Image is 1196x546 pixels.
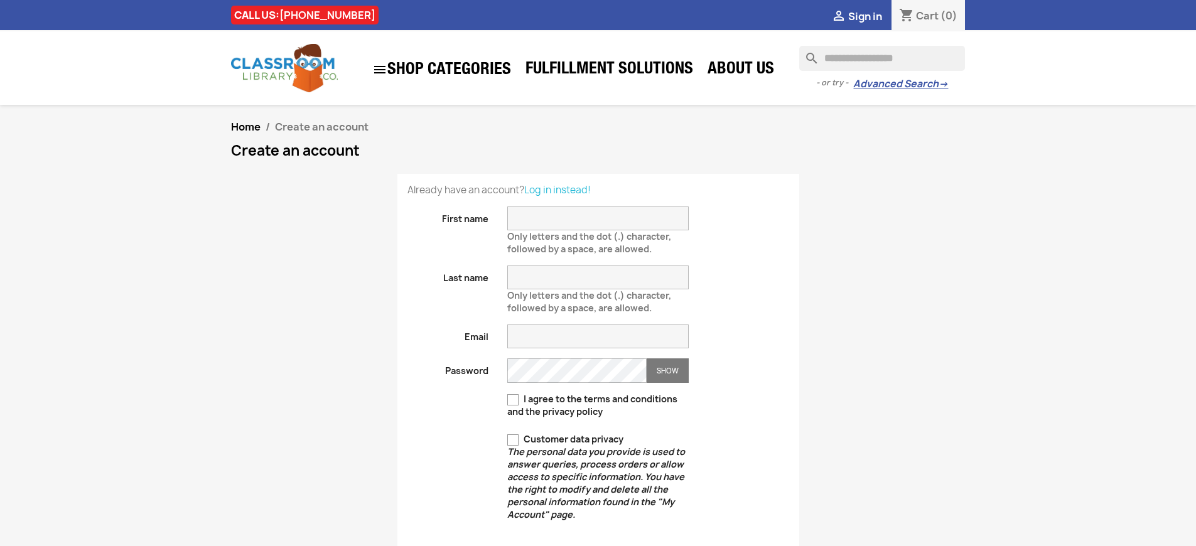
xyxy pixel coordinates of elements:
span: → [939,78,948,90]
input: Search [799,46,965,71]
label: First name [398,206,498,225]
a: Log in instead! [524,183,591,196]
span: (0) [940,9,957,23]
a: Advanced Search→ [853,78,948,90]
span: - or try - [816,77,853,89]
label: Customer data privacy [507,433,689,521]
a: SHOP CATEGORIES [366,56,517,83]
span: Only letters and the dot (.) character, followed by a space, are allowed. [507,284,671,314]
a: Fulfillment Solutions [519,58,699,83]
span: Sign in [848,9,882,23]
a: [PHONE_NUMBER] [279,8,375,22]
div: CALL US: [231,6,379,24]
label: Password [398,358,498,377]
span: Only letters and the dot (.) character, followed by a space, are allowed. [507,225,671,255]
i:  [372,62,387,77]
p: Already have an account? [407,184,789,196]
button: Show [647,358,689,383]
a: Home [231,120,261,134]
a:  Sign in [831,9,882,23]
i: search [799,46,814,61]
a: About Us [701,58,780,83]
h1: Create an account [231,143,966,158]
label: Last name [398,265,498,284]
em: The personal data you provide is used to answer queries, process orders or allow access to specif... [507,446,685,520]
span: Create an account [275,120,369,134]
input: Password input [507,358,647,383]
label: I agree to the terms and conditions and the privacy policy [507,393,689,418]
span: Cart [916,9,939,23]
img: Classroom Library Company [231,44,338,92]
label: Email [398,324,498,343]
i: shopping_cart [899,9,914,24]
i:  [831,9,846,24]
